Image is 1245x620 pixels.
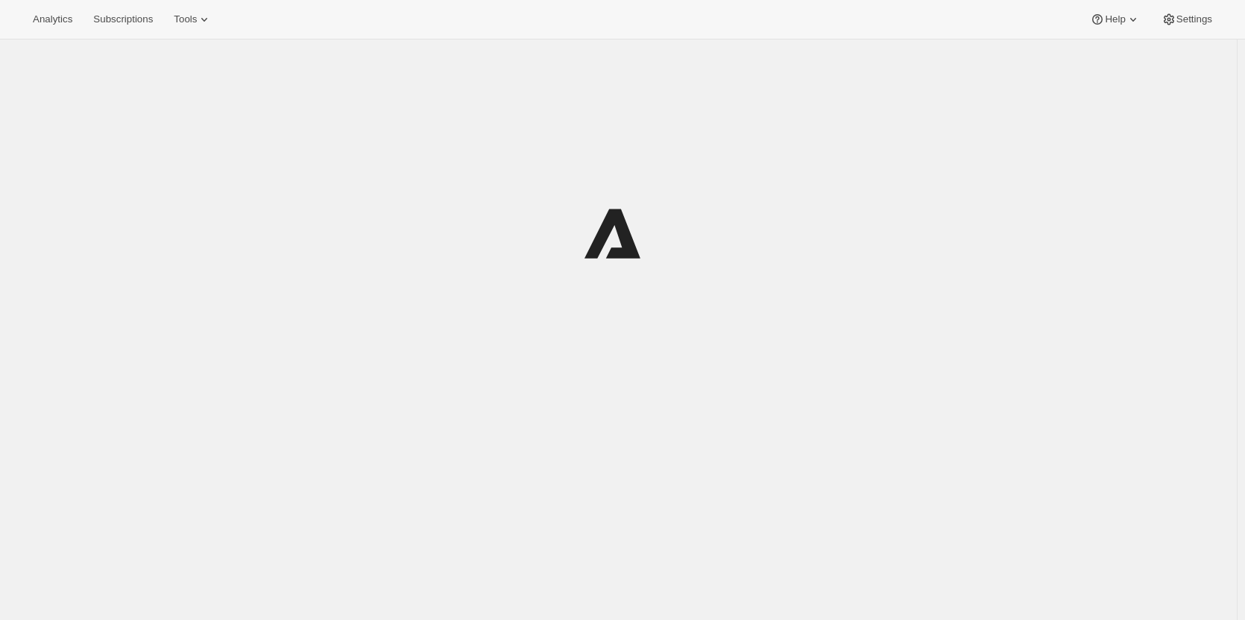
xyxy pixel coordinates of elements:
button: Analytics [24,9,81,30]
button: Settings [1153,9,1221,30]
button: Tools [165,9,221,30]
button: Help [1081,9,1149,30]
span: Subscriptions [93,13,153,25]
span: Analytics [33,13,72,25]
span: Tools [174,13,197,25]
span: Help [1105,13,1125,25]
span: Settings [1176,13,1212,25]
button: Subscriptions [84,9,162,30]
